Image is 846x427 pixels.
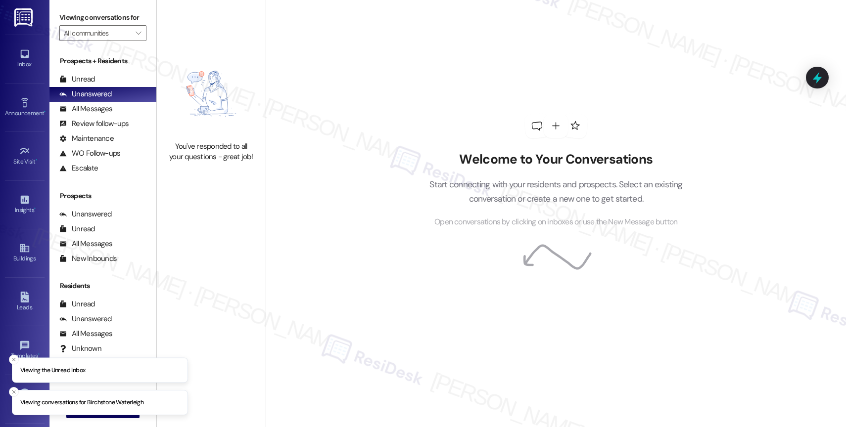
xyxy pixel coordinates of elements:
button: Close toast [9,354,19,364]
div: New Inbounds [59,254,117,264]
div: All Messages [59,104,112,114]
div: Unanswered [59,209,112,219]
button: Close toast [9,387,19,397]
div: Escalate [59,163,98,173]
span: • [44,108,46,115]
input: All communities [64,25,131,41]
div: All Messages [59,239,112,249]
span: Open conversations by clicking on inboxes or use the New Message button [434,216,677,228]
div: Unread [59,74,95,85]
div: Prospects [49,191,156,201]
div: Maintenance [59,133,114,144]
div: Unanswered [59,89,112,99]
div: You've responded to all your questions - great job! [168,141,255,163]
a: Site Visit • [5,143,45,170]
p: Viewing the Unread inbox [20,366,85,375]
a: Templates • [5,337,45,364]
label: Viewing conversations for [59,10,146,25]
span: • [34,205,36,212]
p: Start connecting with your residents and prospects. Select an existing conversation or create a n... [415,177,698,206]
i:  [136,29,141,37]
a: Inbox [5,45,45,72]
div: Prospects + Residents [49,56,156,66]
div: Unanswered [59,314,112,324]
div: All Messages [59,329,112,339]
a: Account [5,385,45,412]
h2: Welcome to Your Conversations [415,152,698,168]
div: Residents [49,281,156,291]
div: Unread [59,224,95,234]
a: Buildings [5,240,45,266]
img: empty-state [168,51,255,136]
p: Viewing conversations for Birchstone Waterleigh [20,398,143,407]
div: WO Follow-ups [59,148,120,159]
a: Insights • [5,191,45,218]
div: Unknown [59,343,101,354]
div: Review follow-ups [59,119,129,129]
span: • [36,157,37,164]
a: Leads [5,289,45,315]
img: ResiDesk Logo [14,8,35,27]
div: Unread [59,299,95,309]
